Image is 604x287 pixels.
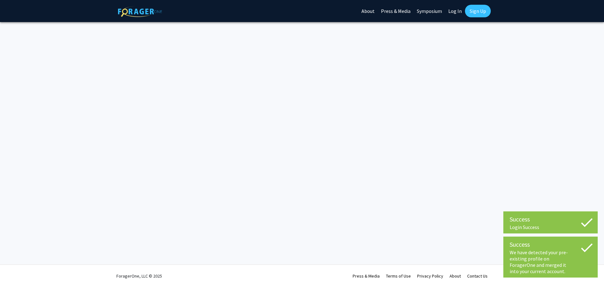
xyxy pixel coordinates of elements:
a: Press & Media [353,273,380,279]
a: Privacy Policy [417,273,443,279]
div: Success [510,215,591,224]
div: We have detected your pre-existing profile on ForagerOne and merged it into your current account. [510,249,591,274]
a: Contact Us [467,273,488,279]
a: Sign Up [465,5,491,17]
a: Terms of Use [386,273,411,279]
div: ForagerOne, LLC © 2025 [116,265,162,287]
div: Success [510,240,591,249]
img: ForagerOne Logo [118,6,162,17]
a: About [450,273,461,279]
div: Login Success [510,224,591,230]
